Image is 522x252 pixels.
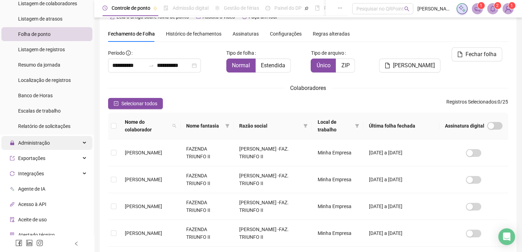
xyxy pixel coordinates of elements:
[125,118,169,133] span: Nome do colaborador
[153,6,157,10] span: pushpin
[10,232,15,237] span: solution
[474,6,481,12] span: notification
[15,239,22,246] span: facebook
[18,201,46,207] span: Acesso à API
[224,5,259,11] span: Gestão de férias
[494,2,501,9] sup: 2
[164,6,168,10] span: file-done
[234,139,312,166] td: [PERSON_NAME] -FAZ. TRIUNFO II
[18,108,61,114] span: Escalas de trabalho
[417,5,452,13] span: [PERSON_NAME]. Triunfo Ii
[18,217,47,222] span: Aceite de uso
[312,193,363,220] td: Minha Empresa
[466,50,497,59] span: Fechar folha
[239,122,301,130] span: Razão social
[108,50,125,56] span: Período
[290,85,326,91] span: Colaboradores
[10,140,15,145] span: lock
[315,6,320,10] span: book
[446,98,508,109] span: : 0 / 25
[18,16,62,22] span: Listagem de atrasos
[181,193,234,220] td: FAZENDA TRIUNFO II
[181,220,234,247] td: FAZENDA TRIUNFO II
[354,117,361,135] span: filter
[74,241,79,246] span: left
[458,5,466,13] img: sparkle-icon.fc2bf0ac1784a2077858766a79e2daf3.svg
[363,113,439,139] th: Última folha fechada
[186,122,222,130] span: Nome fantasia
[445,122,484,130] span: Assinatura digital
[363,166,439,193] td: [DATE] a [DATE]
[265,6,270,10] span: dashboard
[224,121,231,131] span: filter
[126,51,131,55] span: info-circle
[36,239,43,246] span: instagram
[274,5,302,11] span: Painel do DP
[125,177,162,182] span: [PERSON_NAME]
[10,202,15,207] span: api
[316,62,330,69] span: Único
[457,52,463,57] span: file
[510,3,513,8] span: 1
[181,166,234,193] td: FAZENDA TRIUNFO II
[18,186,45,192] span: Agente de IA
[10,171,15,176] span: sync
[18,31,51,37] span: Folha de ponto
[379,59,440,72] button: [PERSON_NAME]
[341,62,349,69] span: ZIP
[496,3,499,8] span: 2
[363,193,439,220] td: [DATE] a [DATE]
[234,220,312,247] td: [PERSON_NAME] -FAZ. TRIUNFO II
[303,124,308,128] span: filter
[225,124,229,128] span: filter
[363,139,439,166] td: [DATE] a [DATE]
[173,5,209,11] span: Admissão digital
[18,62,60,68] span: Resumo da jornada
[149,63,154,68] span: to
[125,204,162,209] span: [PERSON_NAME]
[312,166,363,193] td: Minha Empresa
[313,31,350,36] span: Regras alteradas
[18,140,50,146] span: Administração
[166,31,221,37] span: Histórico de fechamentos
[18,171,44,176] span: Integrações
[480,3,482,8] span: 1
[215,6,220,10] span: sun
[261,62,285,69] span: Estendida
[446,99,497,105] span: Registros Selecionados
[312,220,363,247] td: Minha Empresa
[385,63,390,68] span: file
[18,77,71,83] span: Localização de registros
[232,62,250,69] span: Normal
[270,31,302,36] span: Configurações
[312,139,363,166] td: Minha Empresa
[121,100,157,107] span: Selecionar todos
[114,101,119,106] span: check-square
[18,155,45,161] span: Exportações
[149,63,154,68] span: swap-right
[171,117,178,135] span: search
[18,93,53,98] span: Banco de Horas
[26,239,33,246] span: linkedin
[478,2,485,9] sup: 1
[324,5,369,11] span: Folha de pagamento
[233,31,259,36] span: Assinaturas
[181,139,234,166] td: FAZENDA TRIUNFO II
[490,6,496,12] span: bell
[10,217,15,222] span: audit
[338,6,342,10] span: ellipsis
[393,61,435,70] span: [PERSON_NAME]
[234,166,312,193] td: [PERSON_NAME] -FAZ. TRIUNFO II
[234,193,312,220] td: [PERSON_NAME] -FAZ. TRIUNFO II
[108,31,155,37] span: Fechamento de Folha
[355,124,359,128] span: filter
[317,118,352,133] span: Local de trabalho
[304,6,309,10] span: pushpin
[18,123,70,129] span: Relatório de solicitações
[18,1,77,6] span: Listagem de colaboradores
[172,124,176,128] span: search
[103,6,107,10] span: clock-circle
[18,232,55,238] span: Atestado técnico
[452,47,502,61] button: Fechar folha
[18,47,65,52] span: Listagem de registros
